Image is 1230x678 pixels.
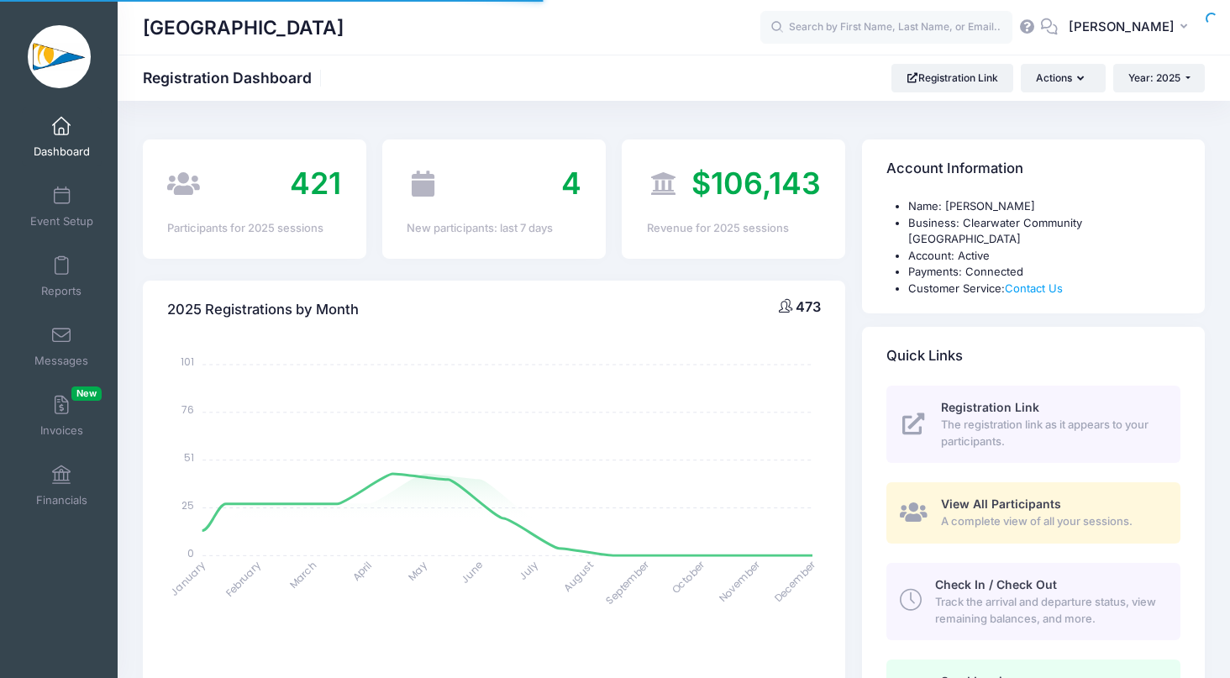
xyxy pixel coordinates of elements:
[184,450,194,465] tspan: 51
[22,108,102,166] a: Dashboard
[1128,71,1180,84] span: Year: 2025
[561,165,581,202] span: 4
[41,284,81,298] span: Reports
[290,165,341,202] span: 421
[1021,64,1105,92] button: Actions
[1113,64,1205,92] button: Year: 2025
[647,220,821,237] div: Revenue for 2025 sessions
[143,8,344,47] h1: [GEOGRAPHIC_DATA]
[516,558,541,583] tspan: July
[167,286,359,334] h4: 2025 Registrations by Month
[168,558,209,599] tspan: January
[941,400,1039,414] span: Registration Link
[891,64,1013,92] a: Registration Link
[716,557,764,605] tspan: November
[22,386,102,445] a: InvoicesNew
[908,281,1180,297] li: Customer Service:
[908,215,1180,248] li: Business: Clearwater Community [GEOGRAPHIC_DATA]
[886,386,1180,463] a: Registration Link The registration link as it appears to your participants.
[935,577,1057,591] span: Check In / Check Out
[886,145,1023,193] h4: Account Information
[181,355,194,369] tspan: 101
[223,558,264,599] tspan: February
[908,198,1180,215] li: Name: [PERSON_NAME]
[22,456,102,515] a: Financials
[286,558,320,591] tspan: March
[560,558,597,594] tspan: August
[187,545,194,560] tspan: 0
[143,69,326,87] h1: Registration Dashboard
[941,513,1161,530] span: A complete view of all your sessions.
[796,298,821,315] span: 473
[40,423,83,438] span: Invoices
[405,558,430,583] tspan: May
[34,145,90,159] span: Dashboard
[36,493,87,507] span: Financials
[458,558,486,586] tspan: June
[407,220,581,237] div: New participants: last 7 days
[1069,18,1175,36] span: [PERSON_NAME]
[167,220,341,237] div: Participants for 2025 sessions
[181,402,194,417] tspan: 76
[669,557,708,597] tspan: October
[941,417,1161,449] span: The registration link as it appears to your participants.
[886,333,963,381] h4: Quick Links
[30,214,93,229] span: Event Setup
[181,498,194,512] tspan: 25
[886,563,1180,640] a: Check In / Check Out Track the arrival and departure status, view remaining balances, and more.
[908,248,1180,265] li: Account: Active
[935,594,1161,627] span: Track the arrival and departure status, view remaining balances, and more.
[760,11,1012,45] input: Search by First Name, Last Name, or Email...
[71,386,102,401] span: New
[34,354,88,368] span: Messages
[771,557,819,605] tspan: December
[691,165,821,202] span: $106,143
[22,317,102,376] a: Messages
[350,558,375,583] tspan: April
[28,25,91,88] img: Clearwater Community Sailing Center
[1005,281,1063,295] a: Contact Us
[886,482,1180,544] a: View All Participants A complete view of all your sessions.
[602,557,652,607] tspan: September
[941,497,1061,511] span: View All Participants
[1058,8,1205,47] button: [PERSON_NAME]
[908,264,1180,281] li: Payments: Connected
[22,177,102,236] a: Event Setup
[22,247,102,306] a: Reports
